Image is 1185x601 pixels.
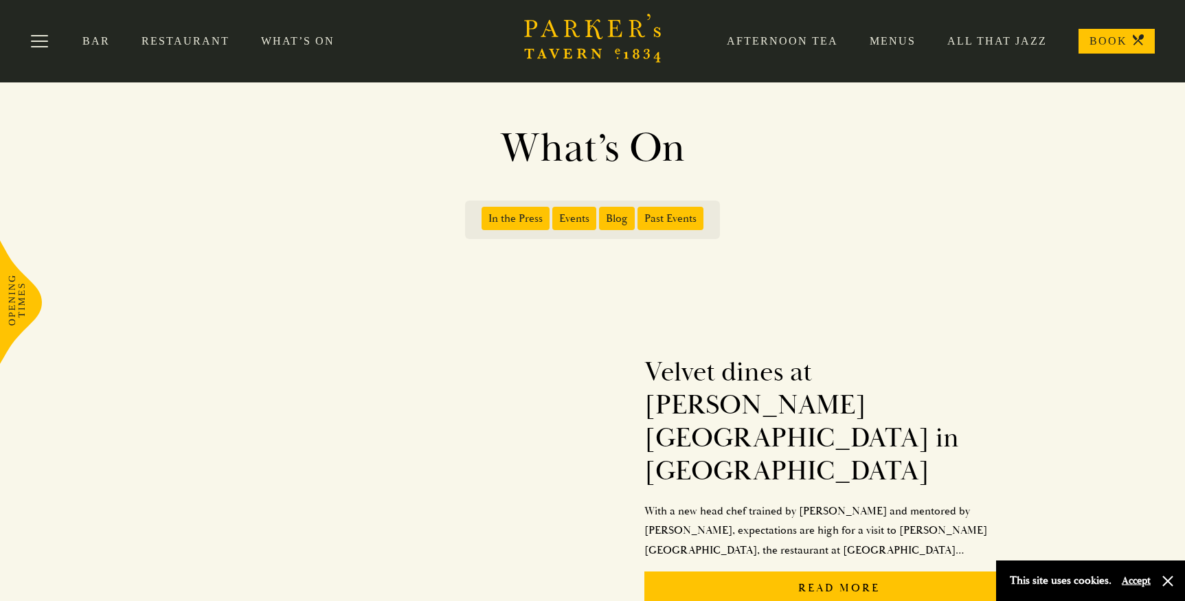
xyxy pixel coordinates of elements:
span: Blog [599,207,635,230]
button: Close and accept [1161,574,1175,588]
span: In the Press [482,207,550,230]
h2: Velvet dines at [PERSON_NAME][GEOGRAPHIC_DATA] in [GEOGRAPHIC_DATA] [644,356,1035,488]
p: This site uses cookies. [1010,571,1111,591]
p: With a new head chef trained by [PERSON_NAME] and mentored by [PERSON_NAME], expectations are hig... [644,501,1035,560]
span: Past Events [637,207,703,230]
span: Events [552,207,596,230]
button: Accept [1122,574,1151,587]
h1: What’s On [201,124,984,173]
